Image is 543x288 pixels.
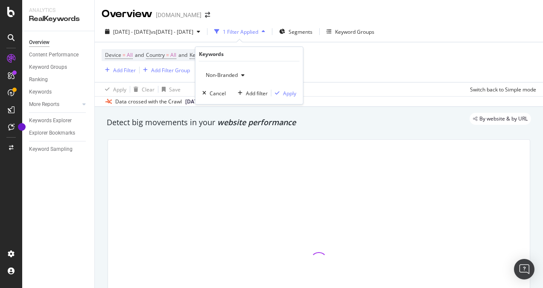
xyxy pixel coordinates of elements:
span: Segments [289,28,312,35]
a: More Reports [29,100,80,109]
button: Add Filter [102,65,136,75]
button: Keyword Groups [323,25,378,38]
div: Overview [29,38,50,47]
div: Tooltip anchor [18,123,26,131]
button: Cancel [199,89,226,97]
div: Ranking [29,75,48,84]
button: Apply [102,82,126,96]
button: Save [158,82,181,96]
button: Segments [276,25,316,38]
div: Add Filter [113,67,136,74]
span: and [135,51,144,59]
div: Switch back to Simple mode [470,86,536,93]
div: Save [169,86,181,93]
div: Cancel [210,89,226,97]
span: Keywords [190,51,213,59]
div: Add Filter Group [151,67,190,74]
div: Apply [113,86,126,93]
div: [DOMAIN_NAME] [156,11,201,19]
div: Data crossed with the Crawl [115,98,182,106]
span: vs [DATE] - [DATE] [151,28,193,35]
div: RealKeywords [29,14,88,24]
a: Keywords [29,88,88,97]
div: Open Intercom Messenger [514,259,534,279]
span: and [178,51,187,59]
div: Overview [102,7,152,21]
a: Keyword Sampling [29,145,88,154]
div: Explorer Bookmarks [29,129,75,138]
span: All [170,49,176,61]
button: Add Filter Group [140,65,190,75]
a: Ranking [29,75,88,84]
button: Non-Branded [202,68,248,82]
span: Non-Branded [202,71,238,79]
div: Keyword Groups [335,28,374,35]
div: Keyword Sampling [29,145,73,154]
span: Device [105,51,121,59]
div: More Reports [29,100,59,109]
button: Add filter [234,89,268,97]
a: Explorer Bookmarks [29,129,88,138]
a: Overview [29,38,88,47]
div: Analytics [29,7,88,14]
span: [DATE] - [DATE] [113,28,151,35]
button: Apply [271,89,296,97]
div: Clear [142,86,155,93]
a: Keyword Groups [29,63,88,72]
span: All [127,49,133,61]
span: = [123,51,126,59]
div: Content Performance [29,50,79,59]
div: Keywords [199,50,224,58]
div: Keywords Explorer [29,116,72,125]
button: 1 Filter Applied [211,25,269,38]
span: Country [146,51,165,59]
button: [DATE] - [DATE]vs[DATE] - [DATE] [102,25,204,38]
button: [DATE] [182,97,212,107]
div: legacy label [470,113,531,125]
span: 2025 Jul. 26th [185,98,202,106]
button: Switch back to Simple mode [467,82,536,96]
div: Apply [283,89,296,97]
div: arrow-right-arrow-left [205,12,210,18]
span: = [166,51,169,59]
div: 1 Filter Applied [223,28,258,35]
div: Add filter [246,89,268,97]
a: Keywords Explorer [29,116,88,125]
div: Keyword Groups [29,63,67,72]
span: By website & by URL [479,116,528,121]
button: Clear [130,82,155,96]
div: Keywords [29,88,52,97]
a: Content Performance [29,50,88,59]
